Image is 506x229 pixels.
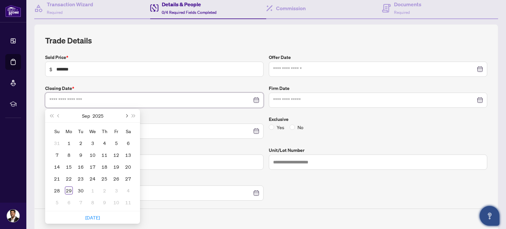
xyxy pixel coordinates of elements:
[48,109,55,122] button: Last year (Control + left)
[53,139,61,147] div: 31
[112,186,120,194] div: 3
[75,161,87,173] td: 2025-09-16
[98,161,110,173] td: 2025-09-18
[65,139,73,147] div: 1
[65,175,73,183] div: 22
[75,125,87,137] th: Tu
[53,163,61,171] div: 14
[51,196,63,208] td: 2025-10-05
[53,198,61,206] div: 5
[63,185,75,196] td: 2025-09-29
[89,163,97,171] div: 17
[77,175,85,183] div: 23
[5,5,21,17] img: logo
[124,175,132,183] div: 27
[122,185,134,196] td: 2025-10-04
[7,210,19,222] img: Profile Icon
[98,185,110,196] td: 2025-10-02
[75,185,87,196] td: 2025-09-30
[124,139,132,147] div: 6
[100,151,108,159] div: 11
[110,137,122,149] td: 2025-09-05
[75,149,87,161] td: 2025-09-09
[98,173,110,185] td: 2025-09-25
[51,173,63,185] td: 2025-09-21
[480,206,499,226] button: Open asap
[110,173,122,185] td: 2025-09-26
[77,163,85,171] div: 16
[122,149,134,161] td: 2025-09-13
[110,161,122,173] td: 2025-09-19
[100,175,108,183] div: 25
[45,116,264,123] label: Conditional Date
[122,161,134,173] td: 2025-09-20
[89,186,97,194] div: 1
[89,175,97,183] div: 24
[87,137,98,149] td: 2025-09-03
[65,198,73,206] div: 6
[53,175,61,183] div: 21
[112,151,120,159] div: 12
[45,54,264,61] label: Sold Price
[85,215,100,220] a: [DATE]
[77,151,85,159] div: 9
[77,139,85,147] div: 2
[63,149,75,161] td: 2025-09-08
[55,109,62,122] button: Previous month (PageUp)
[63,125,75,137] th: Mo
[112,198,120,206] div: 10
[269,85,487,92] label: Firm Date
[51,161,63,173] td: 2025-09-14
[89,198,97,206] div: 8
[124,198,132,206] div: 11
[112,139,120,147] div: 5
[51,125,63,137] th: Su
[47,0,93,8] h4: Transaction Wizard
[110,185,122,196] td: 2025-10-03
[124,151,132,159] div: 13
[45,147,264,154] label: Number of offers
[87,173,98,185] td: 2025-09-24
[63,161,75,173] td: 2025-09-15
[93,109,103,122] button: Choose a year
[269,54,487,61] label: Offer Date
[87,196,98,208] td: 2025-10-08
[77,198,85,206] div: 7
[110,149,122,161] td: 2025-09-12
[75,196,87,208] td: 2025-10-07
[63,173,75,185] td: 2025-09-22
[394,0,421,8] h4: Documents
[87,161,98,173] td: 2025-09-17
[65,151,73,159] div: 8
[112,175,120,183] div: 26
[75,173,87,185] td: 2025-09-23
[162,0,216,8] h4: Details & People
[112,163,120,171] div: 19
[122,137,134,149] td: 2025-09-06
[276,4,306,12] h4: Commission
[124,186,132,194] div: 4
[45,85,264,92] label: Closing Date
[87,185,98,196] td: 2025-10-01
[100,186,108,194] div: 2
[53,186,61,194] div: 28
[87,125,98,137] th: We
[65,163,73,171] div: 15
[122,196,134,208] td: 2025-10-11
[110,196,122,208] td: 2025-10-10
[45,178,264,185] label: Mutual Release Date
[269,116,487,123] label: Exclusive
[75,137,87,149] td: 2025-09-02
[98,137,110,149] td: 2025-09-04
[100,139,108,147] div: 4
[98,125,110,137] th: Th
[51,185,63,196] td: 2025-09-28
[89,151,97,159] div: 10
[100,163,108,171] div: 18
[274,124,287,131] span: Yes
[98,149,110,161] td: 2025-09-11
[162,10,216,15] span: 0/4 Required Fields Completed
[295,124,306,131] span: No
[51,149,63,161] td: 2025-09-07
[53,151,61,159] div: 7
